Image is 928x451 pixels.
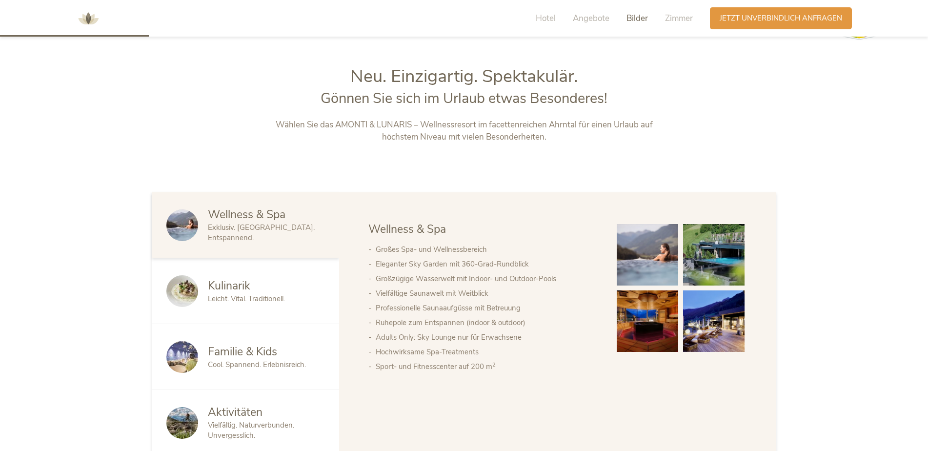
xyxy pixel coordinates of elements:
[492,361,496,369] sup: 2
[74,4,103,33] img: AMONTI & LUNARIS Wellnessresort
[376,359,597,374] li: Sport- und Fitnesscenter auf 200 m
[208,344,277,359] span: Familie & Kids
[376,345,597,359] li: Hochwirksame Spa-Treatments
[376,257,597,271] li: Eleganter Sky Garden mit 360-Grad-Rundblick
[720,13,842,23] span: Jetzt unverbindlich anfragen
[376,330,597,345] li: Adults Only: Sky Lounge nur für Erwachsene
[208,420,294,440] span: Vielfältig. Naturverbunden. Unvergesslich.
[208,294,285,304] span: Leicht. Vital. Traditionell.
[536,13,556,24] span: Hotel
[261,119,668,143] p: Wählen Sie das AMONTI & LUNARIS – Wellnessresort im facettenreichen Ahrntal für einen Urlaub auf ...
[376,242,597,257] li: Großes Spa- und Wellnessbereich
[208,278,250,293] span: Kulinarik
[350,64,578,88] span: Neu. Einzigartig. Spektakulär.
[74,15,103,21] a: AMONTI & LUNARIS Wellnessresort
[376,315,597,330] li: Ruhepole zum Entspannen (indoor & outdoor)
[208,360,306,369] span: Cool. Spannend. Erlebnisreich.
[665,13,693,24] span: Zimmer
[208,405,262,420] span: Aktivitäten
[368,222,446,237] span: Wellness & Spa
[573,13,609,24] span: Angebote
[376,286,597,301] li: Vielfältige Saunawelt mit Weitblick
[376,301,597,315] li: Professionelle Saunaaufgüsse mit Betreuung
[321,89,607,108] span: Gönnen Sie sich im Urlaub etwas Besonderes!
[208,223,315,243] span: Exklusiv. [GEOGRAPHIC_DATA]. Entspannend.
[376,271,597,286] li: Großzügige Wasserwelt mit Indoor- und Outdoor-Pools
[208,207,285,222] span: Wellness & Spa
[626,13,648,24] span: Bilder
